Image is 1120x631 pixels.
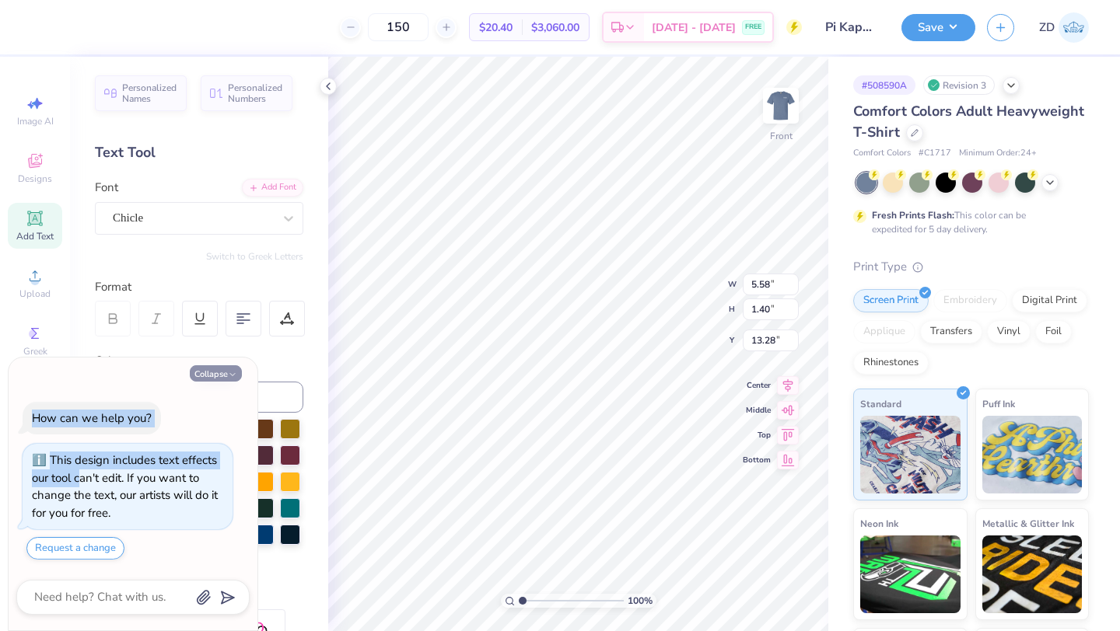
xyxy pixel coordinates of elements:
[743,405,771,416] span: Middle
[1012,289,1087,312] div: Digital Print
[919,147,951,160] span: # C1717
[770,129,793,143] div: Front
[765,90,796,121] img: Front
[814,12,890,43] input: Untitled Design
[242,179,303,197] div: Add Font
[901,14,975,41] button: Save
[853,289,929,312] div: Screen Print
[1039,19,1055,37] span: ZD
[122,82,177,104] span: Personalized Names
[531,19,579,36] span: $3,060.00
[652,19,736,36] span: [DATE] - [DATE]
[860,396,901,412] span: Standard
[853,102,1084,141] span: Comfort Colors Adult Heavyweight T-Shirt
[853,351,929,375] div: Rhinestones
[23,345,47,357] span: Greek
[982,416,1083,493] img: Puff Ink
[368,13,429,41] input: – –
[16,230,54,242] span: Add Text
[872,209,954,221] strong: Fresh Prints Flash:
[745,22,761,33] span: FREE
[18,173,52,185] span: Designs
[959,147,1037,160] span: Minimum Order: 24 +
[190,365,242,382] button: Collapse
[872,208,1063,236] div: This color can be expedited for 5 day delivery.
[95,352,303,370] div: Color
[982,396,1015,412] span: Puff Ink
[923,75,995,95] div: Revision 3
[1039,12,1089,43] a: ZD
[206,250,303,263] button: Switch to Greek Letters
[920,320,982,343] div: Transfers
[853,258,1089,276] div: Print Type
[743,455,771,465] span: Bottom
[743,430,771,441] span: Top
[479,19,513,36] span: $20.40
[95,278,305,296] div: Format
[853,320,915,343] div: Applique
[933,289,1007,312] div: Embroidery
[26,537,124,560] button: Request a change
[987,320,1031,343] div: Vinyl
[228,82,283,104] span: Personalized Numbers
[1059,12,1089,43] img: Zander Danforth
[95,142,303,163] div: Text Tool
[743,380,771,391] span: Center
[860,535,961,613] img: Neon Ink
[628,594,653,608] span: 100 %
[32,410,152,426] div: How can we help you?
[17,115,54,127] span: Image AI
[853,75,915,95] div: # 508590A
[19,288,51,300] span: Upload
[853,147,911,160] span: Comfort Colors
[982,535,1083,613] img: Metallic & Glitter Ink
[860,416,961,493] img: Standard
[32,452,218,521] div: This design includes text effects our tool can't edit. If you want to change the text, our artist...
[1035,320,1072,343] div: Foil
[860,515,898,532] span: Neon Ink
[95,179,118,197] label: Font
[982,515,1074,532] span: Metallic & Glitter Ink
